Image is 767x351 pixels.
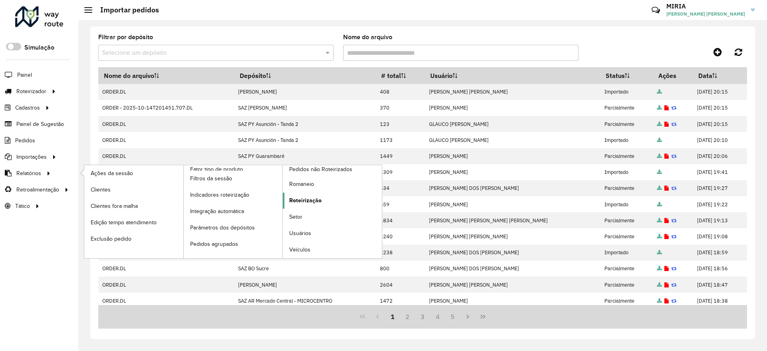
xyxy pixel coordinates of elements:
a: Exibir log de erros [664,104,669,111]
button: 3 [415,309,430,324]
td: 2238 [376,245,425,261]
td: GLAUCO [PERSON_NAME] [425,116,600,132]
td: [PERSON_NAME] [425,293,600,309]
span: Clientes fora malha [91,202,138,210]
a: Exclusão pedido [84,231,183,247]
td: ORDER.DL [98,116,234,132]
a: Clientes fora malha [84,198,183,214]
td: 370 [376,100,425,116]
span: Pedidos não Roteirizados [289,165,352,174]
a: Pedidos não Roteirizados [184,165,382,258]
span: Indicadores roteirização [190,191,249,199]
th: Usuário [425,67,600,84]
a: Reimportar [671,153,677,160]
a: Filtros da sessão [184,171,283,187]
td: 4240 [376,228,425,244]
td: 123 [376,116,425,132]
a: Exibir log de erros [664,153,669,160]
td: [DATE] 19:41 [693,164,747,180]
td: ORDER - 2025-10-14T201451.707.DL [98,100,234,116]
td: SAZ PY Guarambaré [234,148,376,164]
td: 2309 [376,164,425,180]
td: [DATE] 19:13 [693,212,747,228]
span: Ações da sessão [91,169,133,177]
a: Arquivo completo [657,169,662,175]
td: 1173 [376,132,425,148]
td: 1449 [376,148,425,164]
span: Setor [289,213,302,221]
td: Parcialmente [600,212,653,228]
td: Importado [600,164,653,180]
span: [PERSON_NAME] [PERSON_NAME] [666,10,745,18]
td: SAZ BO Sucre [234,261,376,277]
td: [DATE] 20:15 [693,116,747,132]
a: Usuários [283,225,382,241]
span: Importações [16,153,47,161]
a: Reimportar [671,297,677,304]
a: Roteirização [283,193,382,209]
span: Edição tempo atendimento [91,218,157,227]
a: Arquivo completo [657,104,662,111]
td: SAZ [PERSON_NAME] [234,100,376,116]
span: Integração automática [190,207,244,215]
td: [DATE] 18:38 [693,293,747,309]
a: Reimportar [671,121,677,128]
th: Status [600,67,653,84]
td: ORDER.DL [98,277,234,293]
td: [DATE] 19:27 [693,180,747,196]
a: Ações da sessão [84,165,183,181]
td: Parcialmente [600,228,653,244]
td: Parcialmente [600,100,653,116]
td: [PERSON_NAME] [PERSON_NAME] [425,228,600,244]
td: SAZ BO Tarija [234,164,376,180]
a: Clientes [84,181,183,197]
td: 1834 [376,212,425,228]
a: Arquivo completo [657,265,662,272]
td: [DATE] 18:56 [693,261,747,277]
td: SAZ AR Mercado Central - MICROCENTRO [234,293,376,309]
a: Arquivo completo [657,121,662,128]
a: Veículos [283,242,382,258]
td: 634 [376,180,425,196]
td: Parcialmente [600,261,653,277]
td: ORDER.DL [98,84,234,100]
th: # total [376,67,425,84]
td: [PERSON_NAME] [PERSON_NAME] [425,277,600,293]
td: [PERSON_NAME] [425,148,600,164]
a: Indicadores roteirização [184,187,283,203]
span: Filtros da sessão [190,174,232,183]
a: Arquivo completo [657,153,662,160]
button: Next Page [460,309,475,324]
td: ORDER.DL [98,293,234,309]
button: 2 [400,309,415,324]
th: Ações [653,67,693,84]
td: Importado [600,196,653,212]
td: SAZ PY Asunción - Tanda 2 [234,132,376,148]
a: Reimportar [671,104,677,111]
a: Exibir log de erros [664,233,669,240]
td: [PERSON_NAME] [425,164,600,180]
td: [DATE] 18:47 [693,277,747,293]
a: Exibir log de erros [664,185,669,191]
td: [DATE] 20:06 [693,148,747,164]
td: ORDER.DL [98,261,234,277]
span: Fator tipo de produto [190,165,243,174]
a: Pedidos agrupados [184,236,283,252]
a: Arquivo completo [657,281,662,288]
td: ORDER - 2025-10-14T194036.088.DL [98,164,234,180]
td: [PERSON_NAME] DOS [PERSON_NAME] [425,245,600,261]
a: Exibir log de erros [664,121,669,128]
td: 408 [376,84,425,100]
span: Pedidos [15,136,35,145]
a: Contato Rápido [647,2,664,19]
span: Clientes [91,185,111,194]
h2: Importar pedidos [92,6,159,14]
span: Retroalimentação [16,185,59,194]
span: Exclusão pedido [91,235,131,243]
a: Reimportar [671,233,677,240]
td: [DATE] 19:08 [693,228,747,244]
td: 659 [376,196,425,212]
td: Importado [600,132,653,148]
span: Romaneio [289,180,314,188]
td: [PERSON_NAME] [PERSON_NAME] [PERSON_NAME] [425,212,600,228]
